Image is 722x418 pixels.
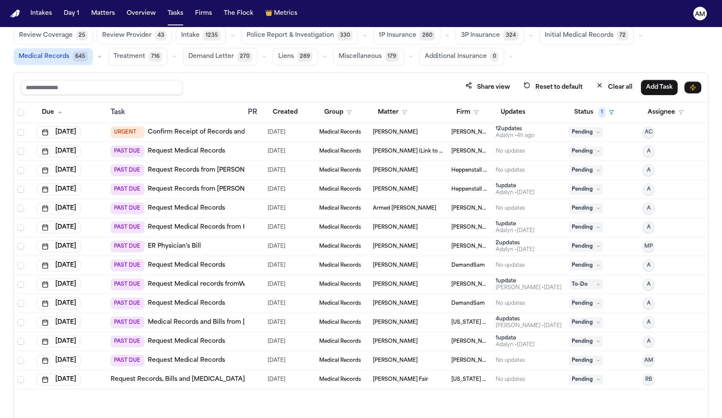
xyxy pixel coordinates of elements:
button: Immediate Task [684,82,701,93]
button: Medical Records645 [14,48,93,65]
span: 289 [297,52,312,62]
span: 1P Insurance [379,31,416,40]
span: Review Provider [102,31,152,40]
button: Intake1235 [176,27,226,44]
span: Treatment [114,52,145,61]
span: Police Report & Investigation [247,31,334,40]
button: Treatment716 [108,48,168,66]
button: Share view [460,79,515,95]
button: Liens289 [273,48,318,66]
span: 270 [237,52,252,62]
span: Review Coverage [19,31,73,40]
button: Firms [192,6,215,21]
span: 179 [385,52,399,62]
span: Initial Medical Records [545,31,613,40]
button: The Flock [220,6,257,21]
img: Finch Logo [10,10,20,18]
span: 716 [149,52,162,62]
button: Clear all [591,79,638,95]
span: 43 [155,30,167,41]
button: Review Provider43 [97,27,172,44]
button: crownMetrics [262,6,301,21]
span: Liens [278,52,294,61]
span: Demand Letter [188,52,234,61]
span: 645 [73,52,88,62]
span: 3P Insurance [461,31,500,40]
span: 72 [617,30,628,41]
button: 3P Insurance324 [456,27,524,44]
button: Add Task [641,80,678,95]
span: Intake [181,31,200,40]
button: Review Coverage25 [14,27,93,44]
span: 280 [420,30,435,41]
span: 25 [76,30,88,41]
button: Miscellaneous179 [333,48,404,66]
span: Miscellaneous [339,52,382,61]
button: Intakes [27,6,55,21]
button: Initial Medical Records72 [539,27,634,44]
button: 1P Insurance280 [373,27,440,44]
button: Police Report & Investigation330 [241,27,358,44]
button: Tasks [164,6,187,21]
button: Matters [88,6,118,21]
span: 330 [337,30,353,41]
button: Demand Letter270 [183,48,258,66]
span: 1235 [203,30,220,41]
span: 0 [490,52,499,62]
a: Home [10,10,20,18]
span: Additional Insurance [425,52,487,61]
button: Day 1 [60,6,83,21]
button: Overview [123,6,159,21]
button: [DATE] [37,374,81,385]
span: 324 [503,30,518,41]
button: Reset to default [518,79,588,95]
button: Additional Insurance0 [419,48,504,66]
span: Medical Records [19,52,69,61]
